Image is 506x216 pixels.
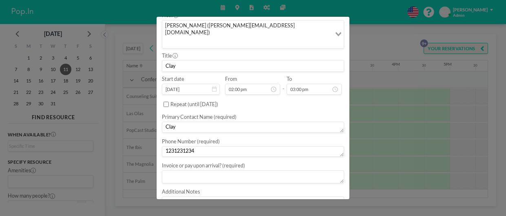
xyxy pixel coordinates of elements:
span: - [283,78,284,92]
label: Start date [162,76,184,82]
label: From [225,76,237,82]
label: To [287,76,292,82]
label: Title [162,53,177,59]
label: Primary Contact Name (required) [162,114,236,120]
div: Search for option [162,20,344,48]
input: Kyle's reservation [162,60,344,71]
label: Repeat (until [DATE]) [170,101,218,108]
input: Search for option [163,38,330,47]
label: Phone Number (required) [162,138,220,145]
label: Additional Notes [162,189,200,195]
span: [PERSON_NAME] ([PERSON_NAME][EMAIL_ADDRESS][DOMAIN_NAME]) [164,22,329,36]
label: Invoice or pay upon arrival? (required) [162,163,245,169]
